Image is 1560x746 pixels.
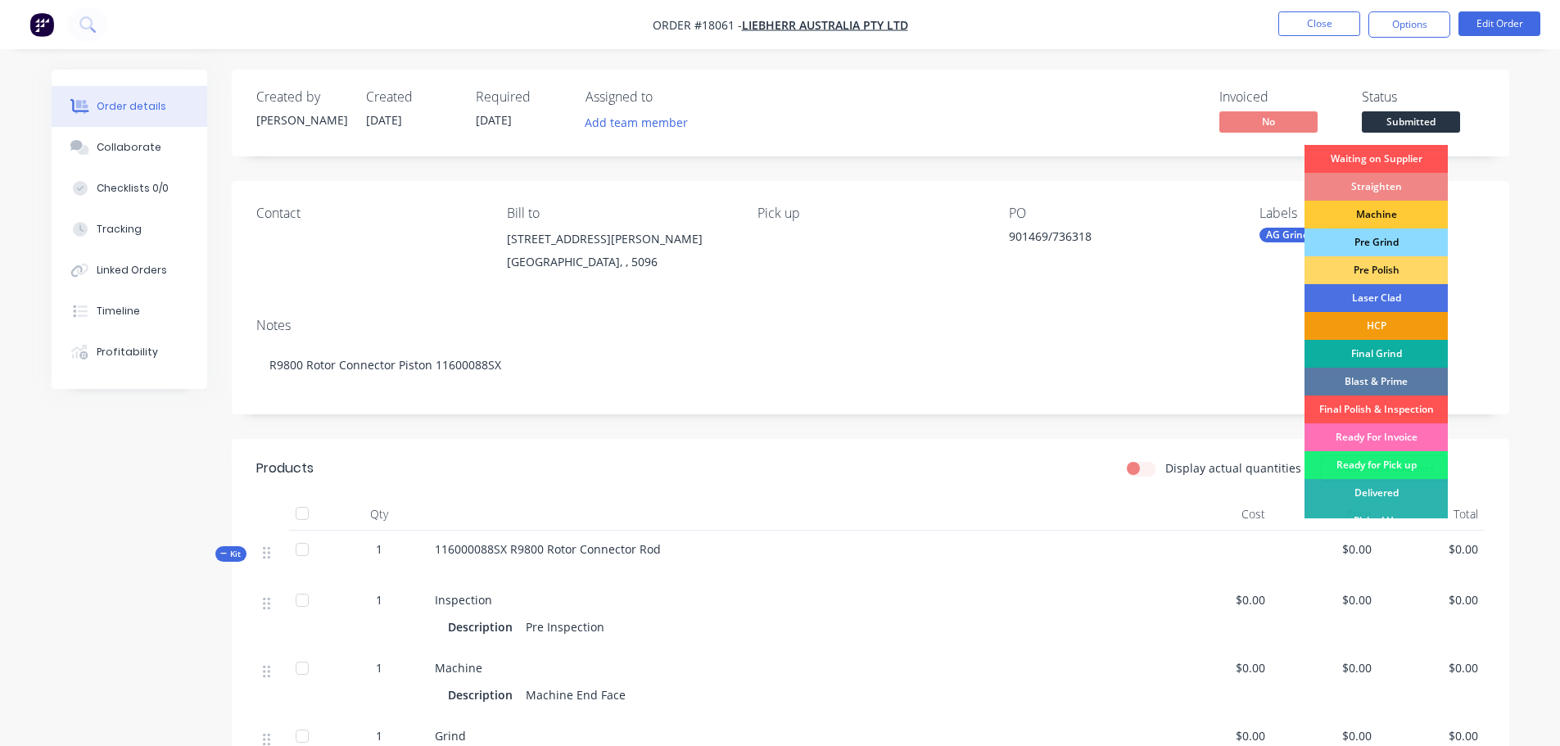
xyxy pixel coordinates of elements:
[1362,111,1460,136] button: Submitted
[1385,540,1478,558] span: $0.00
[1305,479,1448,507] div: Delivered
[376,591,382,608] span: 1
[757,206,982,221] div: Pick up
[97,99,166,114] div: Order details
[435,541,661,557] span: 116000088SX R9800 Rotor Connector Rod
[653,17,742,33] span: Order #18061 -
[1009,228,1214,251] div: 901469/736318
[1272,498,1378,531] div: Price
[52,332,207,373] button: Profitability
[1385,727,1478,744] span: $0.00
[330,498,428,531] div: Qty
[1278,540,1372,558] span: $0.00
[1219,89,1342,105] div: Invoiced
[519,683,632,707] div: Machine End Face
[1172,727,1265,744] span: $0.00
[97,140,161,155] div: Collaborate
[256,206,481,221] div: Contact
[376,540,382,558] span: 1
[507,228,731,280] div: [STREET_ADDRESS][PERSON_NAME][GEOGRAPHIC_DATA], , 5096
[448,683,519,707] div: Description
[476,89,566,105] div: Required
[1305,228,1448,256] div: Pre Grind
[1278,727,1372,744] span: $0.00
[376,727,382,744] span: 1
[519,615,611,639] div: Pre Inspection
[52,127,207,168] button: Collaborate
[97,181,169,196] div: Checklists 0/0
[1165,498,1272,531] div: Cost
[52,291,207,332] button: Timeline
[97,263,167,278] div: Linked Orders
[97,304,140,319] div: Timeline
[366,112,402,128] span: [DATE]
[742,17,908,33] a: Liebherr Australia Pty Ltd
[476,112,512,128] span: [DATE]
[256,318,1485,333] div: Notes
[1278,11,1360,36] button: Close
[1362,89,1485,105] div: Status
[507,251,731,274] div: [GEOGRAPHIC_DATA], , 5096
[52,250,207,291] button: Linked Orders
[366,89,456,105] div: Created
[435,592,492,608] span: Inspection
[507,228,731,251] div: [STREET_ADDRESS][PERSON_NAME]
[256,111,346,129] div: [PERSON_NAME]
[435,660,482,676] span: Machine
[507,206,731,221] div: Bill to
[1305,396,1448,423] div: Final Polish & Inspection
[1259,206,1484,221] div: Labels
[1458,11,1540,36] button: Edit Order
[1305,201,1448,228] div: Machine
[1219,111,1318,132] span: No
[1259,228,1315,242] div: AG Grind
[97,345,158,359] div: Profitability
[1362,111,1460,132] span: Submitted
[215,546,246,562] div: Kit
[1278,659,1372,676] span: $0.00
[435,728,466,744] span: Grind
[1009,206,1233,221] div: PO
[52,86,207,127] button: Order details
[1305,145,1448,173] div: Waiting on Supplier
[1305,368,1448,396] div: Blast & Prime
[1305,284,1448,312] div: Laser Clad
[1305,423,1448,451] div: Ready For Invoice
[256,340,1485,390] div: R9800 Rotor Connector Piston 11600088SX
[1305,340,1448,368] div: Final Grind
[576,111,696,133] button: Add team member
[1165,459,1301,477] label: Display actual quantities
[1385,659,1478,676] span: $0.00
[448,615,519,639] div: Description
[1385,591,1478,608] span: $0.00
[1305,173,1448,201] div: Straighten
[586,111,697,133] button: Add team member
[29,12,54,37] img: Factory
[1172,659,1265,676] span: $0.00
[256,89,346,105] div: Created by
[1305,312,1448,340] div: HCP
[256,459,314,478] div: Products
[1278,591,1372,608] span: $0.00
[1305,507,1448,535] div: Picked Up
[1368,11,1450,38] button: Options
[97,222,142,237] div: Tracking
[376,659,382,676] span: 1
[52,168,207,209] button: Checklists 0/0
[52,209,207,250] button: Tracking
[220,548,242,560] span: Kit
[1172,591,1265,608] span: $0.00
[586,89,749,105] div: Assigned to
[1305,256,1448,284] div: Pre Polish
[1305,451,1448,479] div: Ready for Pick up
